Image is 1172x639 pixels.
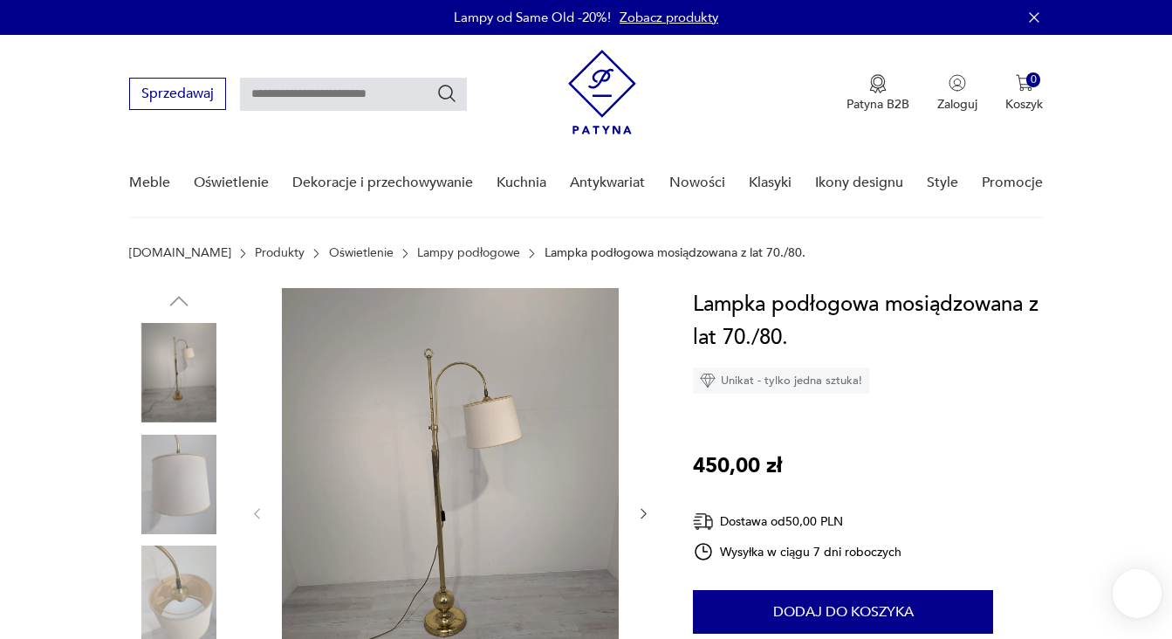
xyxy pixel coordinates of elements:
[927,149,958,216] a: Style
[700,373,716,388] img: Ikona diamentu
[937,74,977,113] button: Zaloguj
[1005,74,1043,113] button: 0Koszyk
[693,288,1059,354] h1: Lampka podłogowa mosiądzowana z lat 70./80.
[846,96,909,113] p: Patyna B2B
[1113,569,1162,618] iframe: Smartsupp widget button
[693,541,902,562] div: Wysyłka w ciągu 7 dni roboczych
[568,50,636,134] img: Patyna - sklep z meblami i dekoracjami vintage
[693,590,993,634] button: Dodaj do koszyka
[1026,72,1041,87] div: 0
[570,149,645,216] a: Antykwariat
[1016,74,1033,92] img: Ikona koszyka
[436,83,457,104] button: Szukaj
[949,74,966,92] img: Ikonka użytkownika
[869,74,887,93] img: Ikona medalu
[497,149,546,216] a: Kuchnia
[194,149,269,216] a: Oświetlenie
[129,323,229,423] img: Zdjęcie produktu Lampka podłogowa mosiądzowana z lat 70./80.
[846,74,909,113] button: Patyna B2B
[749,149,792,216] a: Klasyki
[620,9,718,26] a: Zobacz produkty
[417,246,520,260] a: Lampy podłogowe
[545,246,805,260] p: Lampka podłogowa mosiądzowana z lat 70./80.
[846,74,909,113] a: Ikona medaluPatyna B2B
[129,246,231,260] a: [DOMAIN_NAME]
[329,246,394,260] a: Oświetlenie
[129,78,226,110] button: Sprzedawaj
[292,149,473,216] a: Dekoracje i przechowywanie
[255,246,305,260] a: Produkty
[129,149,170,216] a: Meble
[693,511,902,532] div: Dostawa od 50,00 PLN
[129,89,226,101] a: Sprzedawaj
[669,149,725,216] a: Nowości
[454,9,611,26] p: Lampy od Same Old -20%!
[693,511,714,532] img: Ikona dostawy
[982,149,1043,216] a: Promocje
[815,149,903,216] a: Ikony designu
[1005,96,1043,113] p: Koszyk
[129,435,229,534] img: Zdjęcie produktu Lampka podłogowa mosiądzowana z lat 70./80.
[693,368,869,394] div: Unikat - tylko jedna sztuka!
[693,450,782,483] p: 450,00 zł
[937,96,977,113] p: Zaloguj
